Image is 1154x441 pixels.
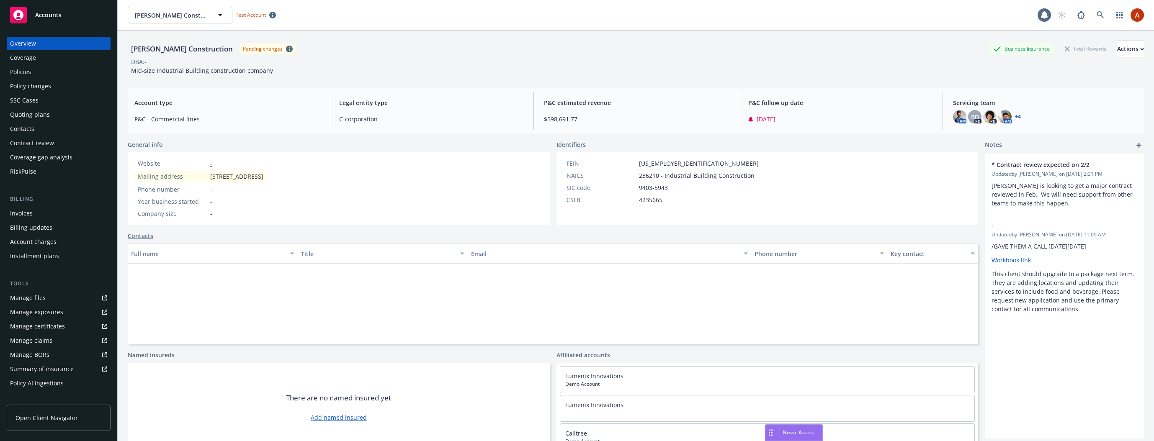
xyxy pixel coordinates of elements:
span: Updated by [PERSON_NAME] on [DATE] 2:31 PM [992,170,1137,178]
a: Coverage [7,51,111,64]
a: Lumenix Innovations [565,401,623,409]
button: Full name [128,244,298,264]
div: Policy changes [10,79,51,93]
a: Overview [7,37,111,50]
img: photo [998,110,1012,123]
div: NAICS [567,171,636,180]
a: Accounts [7,3,111,27]
div: Mailing address [138,172,207,181]
div: Billing [7,195,111,203]
div: Installment plans [10,249,59,263]
img: photo [1131,8,1144,22]
div: Manage claims [10,334,52,347]
div: Account charges [10,235,57,249]
div: Title [301,249,455,258]
a: +4 [1015,114,1021,119]
div: Manage BORs [10,348,49,362]
span: P&C follow up date [748,98,932,107]
span: Test Account [232,10,279,19]
a: Billing updates [7,221,111,234]
div: Drag to move [765,425,776,441]
a: Report a Bug [1073,7,1090,23]
p: This client should upgrade to a package next term. They are adding locations and updating their s... [992,269,1137,313]
div: Total Rewards [1061,44,1110,54]
span: Nova Assist [783,429,816,436]
div: Manage certificates [10,320,65,333]
div: Key contact [891,249,966,258]
span: There are no named insured yet [286,393,391,403]
span: - [210,197,212,206]
a: Named insureds [128,351,175,359]
a: RiskPulse [7,165,111,178]
a: add [1134,140,1144,150]
div: -Updatedby [PERSON_NAME] on [DATE] 11:09 AM/GAVE THEM A CALL [DATE][DATE]Workbook linkThis client... [985,214,1144,320]
a: SSC Cases [7,94,111,107]
span: C-corporation [339,115,523,123]
div: Pending changes [243,45,283,52]
span: Pending changes [240,44,296,54]
p: /GAVE THEM A CALL [DATE][DATE] [992,242,1137,251]
div: Email [471,249,739,258]
div: Phone number [755,249,875,258]
a: Manage claims [7,334,111,347]
a: Switch app [1111,7,1128,23]
a: Account charges [7,235,111,249]
span: $598,691.77 [544,115,728,123]
a: Add named insured [311,413,367,422]
span: General info [128,140,163,149]
div: Business Insurance [989,44,1054,54]
a: Quoting plans [7,108,111,121]
a: Manage certificates [7,320,111,333]
a: Manage files [7,291,111,305]
div: Website [138,159,207,168]
span: [PERSON_NAME] is looking to get a major contract reviewed in Feb. We will need support from other... [992,182,1134,207]
button: Title [298,244,468,264]
span: BD [971,113,979,121]
span: 236210 - Industrial Building Construction [639,171,755,180]
span: [STREET_ADDRESS] [210,172,263,181]
button: Actions [1117,41,1144,57]
span: - [210,185,212,194]
a: Coverage gap analysis [7,151,111,164]
div: Policy AI ingestions [10,377,64,390]
a: Affiliated accounts [556,351,610,359]
div: Manage files [10,291,46,305]
span: 4235665 [639,195,662,204]
a: Summary of insurance [7,362,111,376]
div: Quoting plans [10,108,50,121]
div: FEIN [567,159,636,168]
a: Manage BORs [7,348,111,362]
button: [PERSON_NAME] Construction [128,7,232,23]
button: Key contact [887,244,978,264]
span: - [992,221,1115,230]
div: Coverage [10,51,36,64]
a: Invoices [7,207,111,220]
div: Invoices [10,207,33,220]
img: photo [953,110,966,123]
div: DBA: - [131,57,147,66]
div: Overview [10,37,36,50]
span: Servicing team [953,98,1137,107]
div: Contract review [10,136,54,150]
span: [PERSON_NAME] Construction [135,11,207,20]
button: Nova Assist [765,424,823,441]
span: [US_EMPLOYER_IDENTIFICATION_NUMBER] [639,159,759,168]
div: Full name [131,249,285,258]
div: Company size [138,209,207,218]
div: Billing updates [10,221,52,234]
div: RiskPulse [10,165,36,178]
div: [PERSON_NAME] Construction [128,44,236,54]
div: SSC Cases [10,94,39,107]
span: Updated by [PERSON_NAME] on [DATE] 11:09 AM [992,231,1137,238]
a: Workbook link [992,256,1031,264]
a: - [210,159,212,167]
div: SIC code [567,183,636,192]
span: * Contract review expected on 2/2 [992,160,1115,169]
span: Identifiers [556,140,586,149]
span: Legal entity type [339,98,523,107]
span: Mid-size Industrial Building construction company [131,67,273,74]
a: Search [1092,7,1109,23]
span: 9403-5943 [639,183,668,192]
a: Installment plans [7,249,111,263]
